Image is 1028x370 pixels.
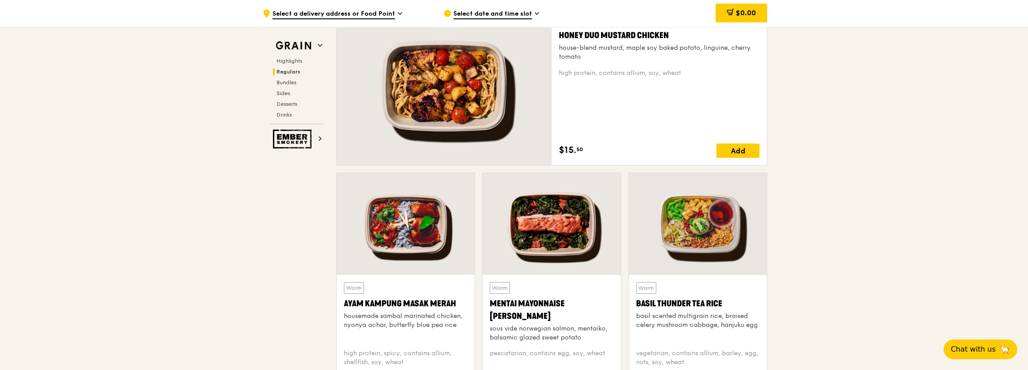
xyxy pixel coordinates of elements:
span: $15. [559,144,576,157]
div: high protein, spicy, contains allium, shellfish, soy, wheat [344,349,467,367]
div: Warm [636,282,656,294]
span: Select a delivery address or Food Point [272,9,395,19]
div: Mentai Mayonnaise [PERSON_NAME] [490,297,613,322]
button: Chat with us🦙 [944,340,1017,359]
div: Honey Duo Mustard Chicken [559,29,760,42]
span: Desserts [277,101,297,107]
span: Drinks [277,112,292,118]
div: Basil Thunder Tea Rice [636,297,760,310]
span: 🦙 [999,344,1010,355]
div: pescatarian, contains egg, soy, wheat [490,349,613,367]
span: Bundles [277,79,296,86]
span: $0.00 [736,9,756,17]
div: Add [716,144,760,158]
span: Select date and time slot [453,9,532,19]
div: vegetarian, contains allium, barley, egg, nuts, soy, wheat [636,349,760,367]
span: Regulars [277,69,300,75]
span: Sides [277,90,290,96]
span: Chat with us [951,344,996,355]
span: 50 [576,146,583,153]
div: house-blend mustard, maple soy baked potato, linguine, cherry tomato [559,44,760,61]
div: high protein, contains allium, soy, wheat [559,69,760,78]
div: basil scented multigrain rice, braised celery mushroom cabbage, hanjuku egg [636,312,760,330]
div: housemade sambal marinated chicken, nyonya achar, butterfly blue pea rice [344,312,467,330]
div: Warm [344,282,364,294]
div: Warm [490,282,510,294]
div: sous vide norwegian salmon, mentaiko, balsamic glazed sweet potato [490,324,613,342]
span: Highlights [277,58,302,64]
img: Ember Smokery web logo [273,130,314,148]
img: Grain web logo [273,38,314,54]
div: Ayam Kampung Masak Merah [344,297,467,310]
